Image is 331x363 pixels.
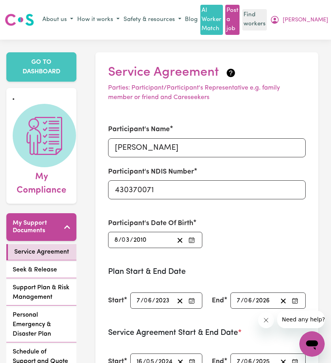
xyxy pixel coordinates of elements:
input: -- [236,296,241,306]
input: -- [122,235,130,246]
span: 0 [122,237,126,243]
a: My Compliance [13,104,70,197]
span: Personal Emergency & Disaster Plan [13,310,70,339]
a: Seek & Release [6,262,76,278]
label: Participant's NDIS Number [108,167,194,177]
span: 0 [244,298,248,304]
h3: Plan Start & End Date [108,267,306,277]
iframe: Close message [258,312,274,328]
label: Participant's Name [108,125,170,135]
h3: Service Agreement Start & End Date [108,329,306,338]
iframe: Button to launch messaging window [299,331,325,357]
span: Seek & Release [13,265,57,275]
a: Careseekers logo [5,11,34,29]
input: ---- [133,235,147,246]
input: -- [244,296,252,306]
a: Service Agreement [6,244,76,260]
span: Need any help? [5,6,48,12]
button: My Support Documents [6,213,76,241]
button: My Account [268,13,330,27]
span: / [152,297,155,304]
span: / [241,297,244,304]
span: / [252,297,255,304]
span: 0 [144,298,148,304]
a: Find workers [242,9,267,31]
button: How it works [75,13,122,27]
span: Service Agreement [14,247,69,257]
a: AI Worker Match [200,5,223,35]
input: -- [136,296,141,306]
label: Participant's Date Of Birth [108,219,193,229]
button: Safety & resources [122,13,183,27]
input: -- [144,296,152,306]
p: Parties: Participant/Participant's Representative e.g. family member or friend and Careseekers [108,84,306,103]
a: Post a job [225,5,240,35]
span: Support Plan & Risk Management [13,283,70,302]
img: Careseekers logo [5,13,34,27]
span: / [118,237,122,244]
a: GO TO DASHBOARD [6,52,76,82]
input: ---- [155,296,170,306]
h5: My Support Documents [13,220,64,235]
input: -- [114,235,118,246]
iframe: Message from company [277,311,325,328]
a: Personal Emergency & Disaster Plan [6,307,76,342]
span: / [130,237,133,244]
span: [PERSON_NAME] [283,16,328,25]
label: Start [108,296,124,306]
span: My Compliance [13,167,70,197]
button: About us [40,13,75,27]
a: Support Plan & Risk Management [6,280,76,306]
input: ---- [255,296,270,306]
label: End [212,296,224,306]
a: Blog [183,14,199,26]
span: / [141,297,144,304]
h2: Service Agreement [108,65,306,80]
